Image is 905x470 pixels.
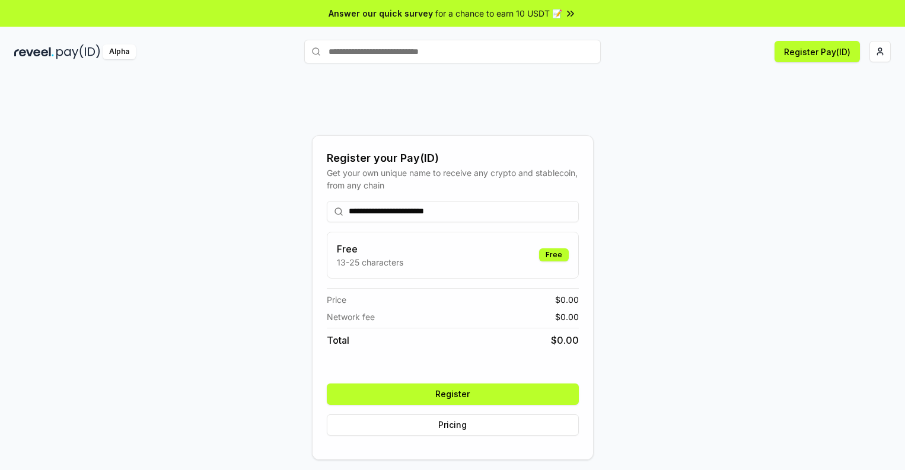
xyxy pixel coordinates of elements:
[337,256,403,268] p: 13-25 characters
[327,383,579,405] button: Register
[327,333,349,347] span: Total
[555,311,579,323] span: $ 0.00
[327,414,579,436] button: Pricing
[327,311,375,323] span: Network fee
[327,150,579,167] div: Register your Pay(ID)
[14,44,54,59] img: reveel_dark
[775,41,860,62] button: Register Pay(ID)
[103,44,136,59] div: Alpha
[539,248,569,261] div: Free
[327,293,346,306] span: Price
[327,167,579,191] div: Get your own unique name to receive any crypto and stablecoin, from any chain
[435,7,562,20] span: for a chance to earn 10 USDT 📝
[329,7,433,20] span: Answer our quick survey
[555,293,579,306] span: $ 0.00
[56,44,100,59] img: pay_id
[551,333,579,347] span: $ 0.00
[337,242,403,256] h3: Free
